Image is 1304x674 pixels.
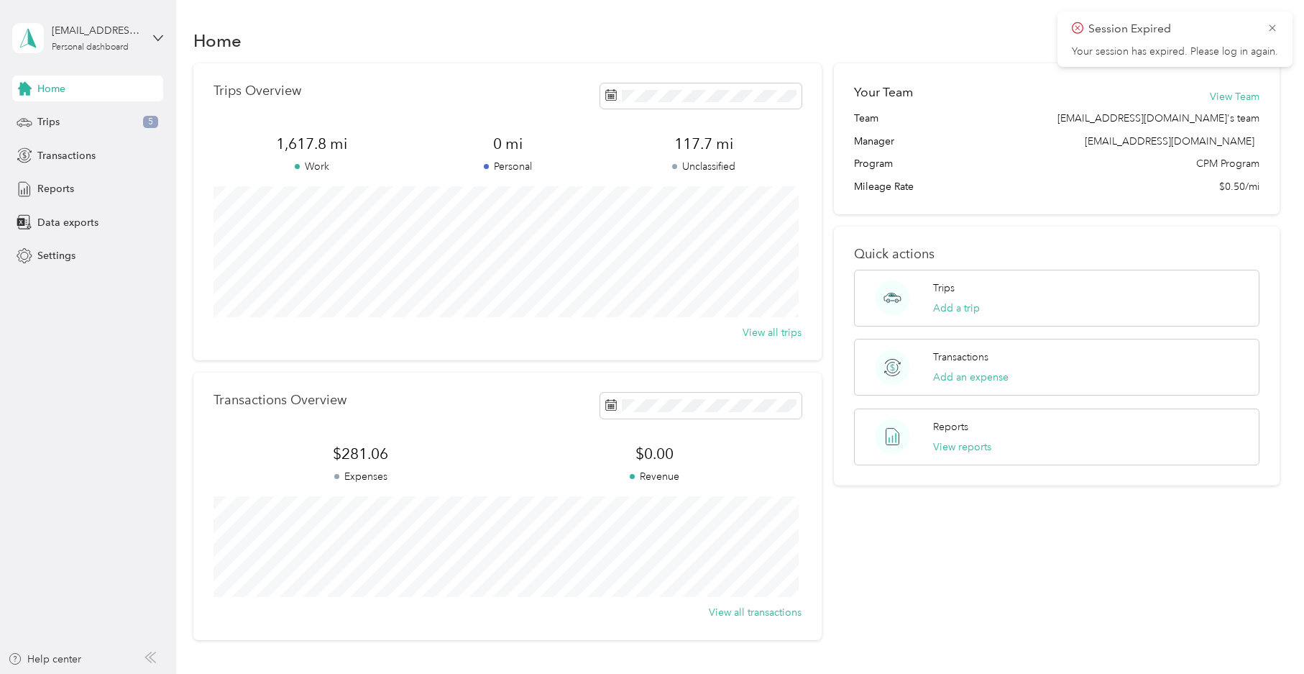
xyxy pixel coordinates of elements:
h2: Your Team [854,83,913,101]
p: Reports [933,419,968,434]
h1: Home [193,33,242,48]
span: Manager [854,134,894,149]
button: View all transactions [709,605,802,620]
span: $281.06 [213,444,508,464]
span: Home [37,81,65,96]
div: [EMAIL_ADDRESS][DOMAIN_NAME] [52,23,142,38]
p: Revenue [508,469,802,484]
span: Mileage Rate [854,179,914,194]
p: Session Expired [1088,20,1257,38]
span: Data exports [37,215,98,230]
span: [EMAIL_ADDRESS][DOMAIN_NAME] [1085,135,1254,147]
p: Trips [933,281,955,296]
span: Team [854,111,878,126]
p: Unclassified [605,159,802,174]
span: 117.7 mi [605,134,802,154]
span: Trips [37,114,60,129]
span: $0.00 [508,444,802,464]
span: [EMAIL_ADDRESS][DOMAIN_NAME]'s team [1057,111,1259,126]
p: Personal [410,159,606,174]
button: Add an expense [933,370,1009,385]
span: Settings [37,248,75,263]
p: Quick actions [854,247,1259,262]
span: 1,617.8 mi [213,134,410,154]
span: CPM Program [1196,156,1259,171]
p: Transactions Overview [213,393,346,408]
p: Transactions [933,350,988,365]
span: 0 mi [410,134,606,154]
iframe: Everlance-gr Chat Button Frame [1223,593,1304,674]
p: Work [213,159,410,174]
button: View reports [933,440,991,455]
p: Your session has expired. Please log in again. [1072,45,1278,58]
span: Reports [37,181,74,196]
div: Personal dashboard [52,43,129,52]
p: Trips Overview [213,83,301,99]
button: Add a trip [933,301,980,316]
span: Transactions [37,148,96,163]
button: View Team [1210,89,1259,104]
span: $0.50/mi [1219,179,1259,194]
button: View all trips [743,325,802,340]
span: 5 [143,116,158,129]
span: Program [854,156,893,171]
button: Help center [8,652,81,667]
p: Expenses [213,469,508,484]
